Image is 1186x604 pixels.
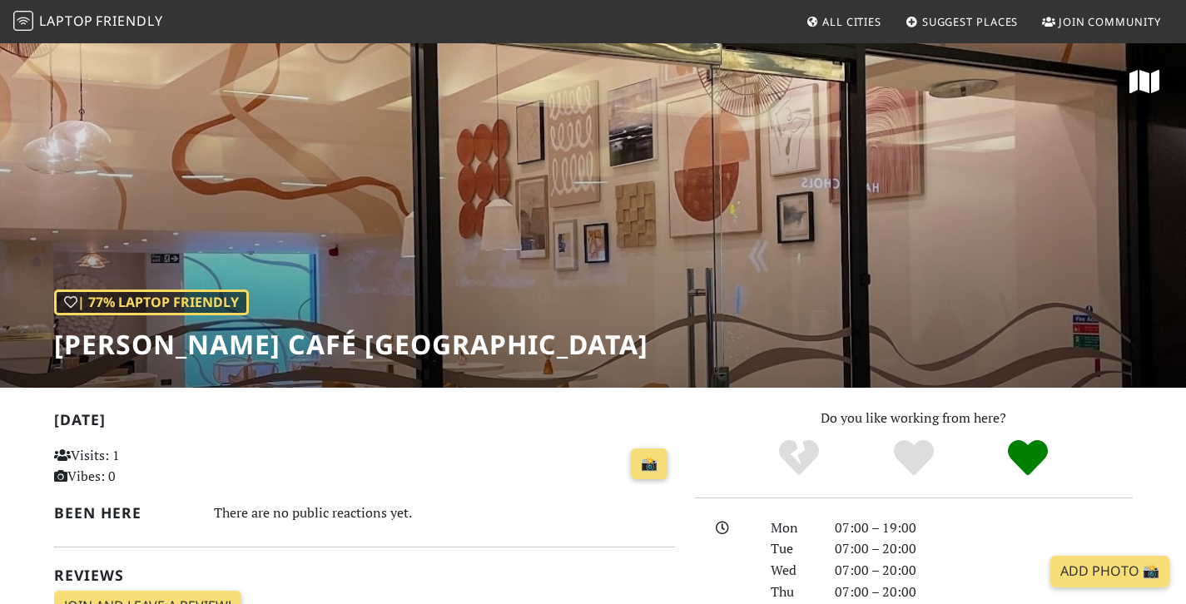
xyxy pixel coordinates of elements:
[825,582,1143,603] div: 07:00 – 20:00
[13,11,33,31] img: LaptopFriendly
[761,582,824,603] div: Thu
[13,7,163,37] a: LaptopFriendly LaptopFriendly
[761,560,824,582] div: Wed
[761,538,824,560] div: Tue
[631,448,667,480] a: 📸
[970,438,1085,479] div: Definitely!
[799,7,888,37] a: All Cities
[825,560,1143,582] div: 07:00 – 20:00
[96,12,162,30] span: Friendly
[214,501,675,525] div: There are no public reactions yet.
[922,14,1019,29] span: Suggest Places
[54,290,249,316] div: | 77% Laptop Friendly
[856,438,971,479] div: Yes
[54,567,675,584] h2: Reviews
[742,438,856,479] div: No
[54,411,675,435] h2: [DATE]
[899,7,1025,37] a: Suggest Places
[1035,7,1168,37] a: Join Community
[822,14,881,29] span: All Cities
[1050,556,1169,587] a: Add Photo 📸
[825,517,1143,539] div: 07:00 – 19:00
[825,538,1143,560] div: 07:00 – 20:00
[54,504,195,522] h2: Been here
[54,329,648,360] h1: [PERSON_NAME] Café [GEOGRAPHIC_DATA]
[54,445,248,488] p: Visits: 1 Vibes: 0
[695,408,1133,429] p: Do you like working from here?
[39,12,93,30] span: Laptop
[761,517,824,539] div: Mon
[1059,14,1161,29] span: Join Community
